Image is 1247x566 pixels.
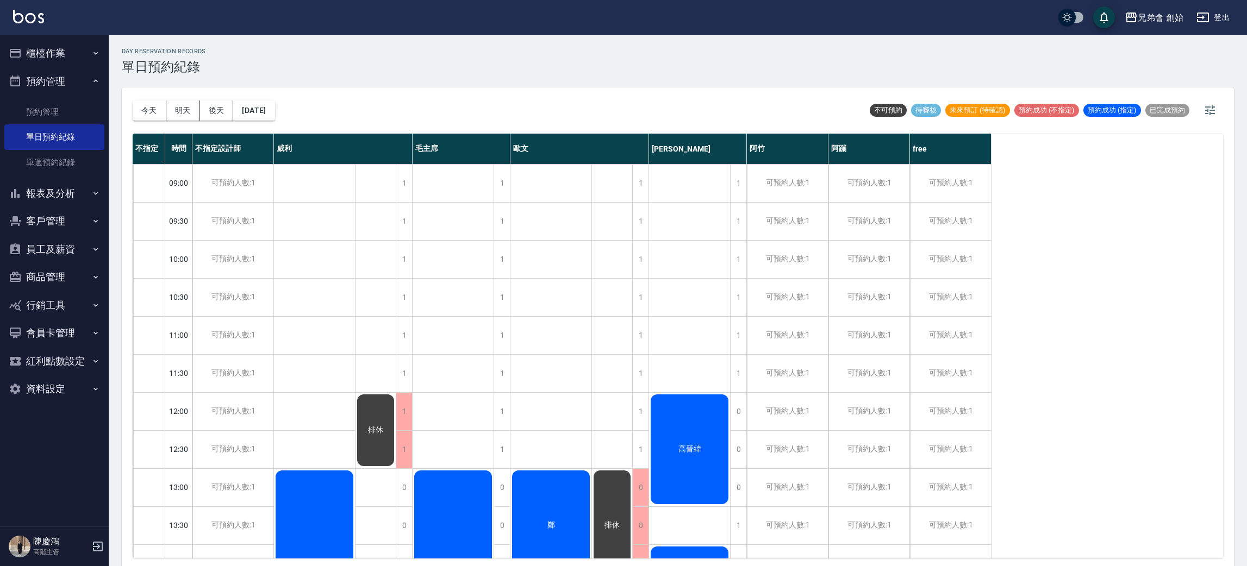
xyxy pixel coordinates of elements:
[730,279,746,316] div: 1
[4,291,104,319] button: 行銷工具
[730,165,746,202] div: 1
[910,134,992,164] div: free
[122,59,206,74] h3: 單日預約紀錄
[4,99,104,124] a: 預約管理
[192,431,273,468] div: 可預約人數:1
[165,430,192,468] div: 12:30
[747,393,828,430] div: 可預約人數:1
[165,240,192,278] div: 10:00
[747,241,828,278] div: 可預約人數:1
[4,124,104,149] a: 單日預約紀錄
[747,165,828,202] div: 可預約人數:1
[632,469,649,506] div: 0
[4,150,104,175] a: 單週預約紀錄
[9,536,30,557] img: Person
[649,134,747,164] div: [PERSON_NAME]
[747,355,828,392] div: 可預約人數:1
[828,431,909,468] div: 可預約人數:1
[192,165,273,202] div: 可預約人數:1
[945,105,1010,115] span: 未來預訂 (待確認)
[828,317,909,354] div: 可預約人數:1
[192,393,273,430] div: 可預約人數:1
[396,241,412,278] div: 1
[33,547,89,557] p: 高階主管
[910,279,991,316] div: 可預約人數:1
[4,375,104,403] button: 資料設定
[828,134,910,164] div: 阿蹦
[828,469,909,506] div: 可預約人數:1
[366,425,385,435] span: 排休
[632,279,649,316] div: 1
[545,520,557,530] span: 鄭
[200,100,234,121] button: 後天
[910,317,991,354] div: 可預約人數:1
[494,431,510,468] div: 1
[910,431,991,468] div: 可預約人數:1
[396,507,412,544] div: 0
[165,354,192,392] div: 11:30
[730,393,746,430] div: 0
[747,507,828,544] div: 可預約人數:1
[632,431,649,468] div: 1
[910,165,991,202] div: 可預約人數:1
[747,134,828,164] div: 阿竹
[192,507,273,544] div: 可預約人數:1
[1138,11,1183,24] div: 兄弟會 創始
[730,355,746,392] div: 1
[747,431,828,468] div: 可預約人數:1
[4,67,104,96] button: 預約管理
[4,319,104,347] button: 會員卡管理
[4,235,104,263] button: 員工及薪資
[396,355,412,392] div: 1
[747,203,828,240] div: 可預約人數:1
[33,536,89,547] h5: 陳慶鴻
[730,203,746,240] div: 1
[494,393,510,430] div: 1
[828,507,909,544] div: 可預約人數:1
[494,241,510,278] div: 1
[4,39,104,67] button: 櫃檯作業
[632,241,649,278] div: 1
[828,241,909,278] div: 可預約人數:1
[747,469,828,506] div: 可預約人數:1
[632,317,649,354] div: 1
[165,392,192,430] div: 12:00
[910,507,991,544] div: 可預約人數:1
[192,355,273,392] div: 可預約人數:1
[133,100,166,121] button: 今天
[1083,105,1141,115] span: 預約成功 (指定)
[632,393,649,430] div: 1
[165,468,192,506] div: 13:00
[828,203,909,240] div: 可預約人數:1
[413,134,510,164] div: 毛主席
[632,355,649,392] div: 1
[192,279,273,316] div: 可預約人數:1
[1014,105,1079,115] span: 預約成功 (不指定)
[133,134,165,164] div: 不指定
[730,431,746,468] div: 0
[910,355,991,392] div: 可預約人數:1
[730,507,746,544] div: 1
[192,203,273,240] div: 可預約人數:1
[165,164,192,202] div: 09:00
[192,241,273,278] div: 可預約人數:1
[602,520,622,530] span: 排休
[192,469,273,506] div: 可預約人數:1
[747,279,828,316] div: 可預約人數:1
[730,469,746,506] div: 0
[274,134,413,164] div: 威利
[910,241,991,278] div: 可預約人數:1
[122,48,206,55] h2: day Reservation records
[828,165,909,202] div: 可預約人數:1
[4,179,104,207] button: 報表及分析
[396,279,412,316] div: 1
[4,207,104,235] button: 客戶管理
[494,317,510,354] div: 1
[4,347,104,375] button: 紅利點數設定
[910,469,991,506] div: 可預約人數:1
[396,469,412,506] div: 0
[1120,7,1188,29] button: 兄弟會 創始
[13,10,44,23] img: Logo
[396,203,412,240] div: 1
[828,393,909,430] div: 可預約人數:1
